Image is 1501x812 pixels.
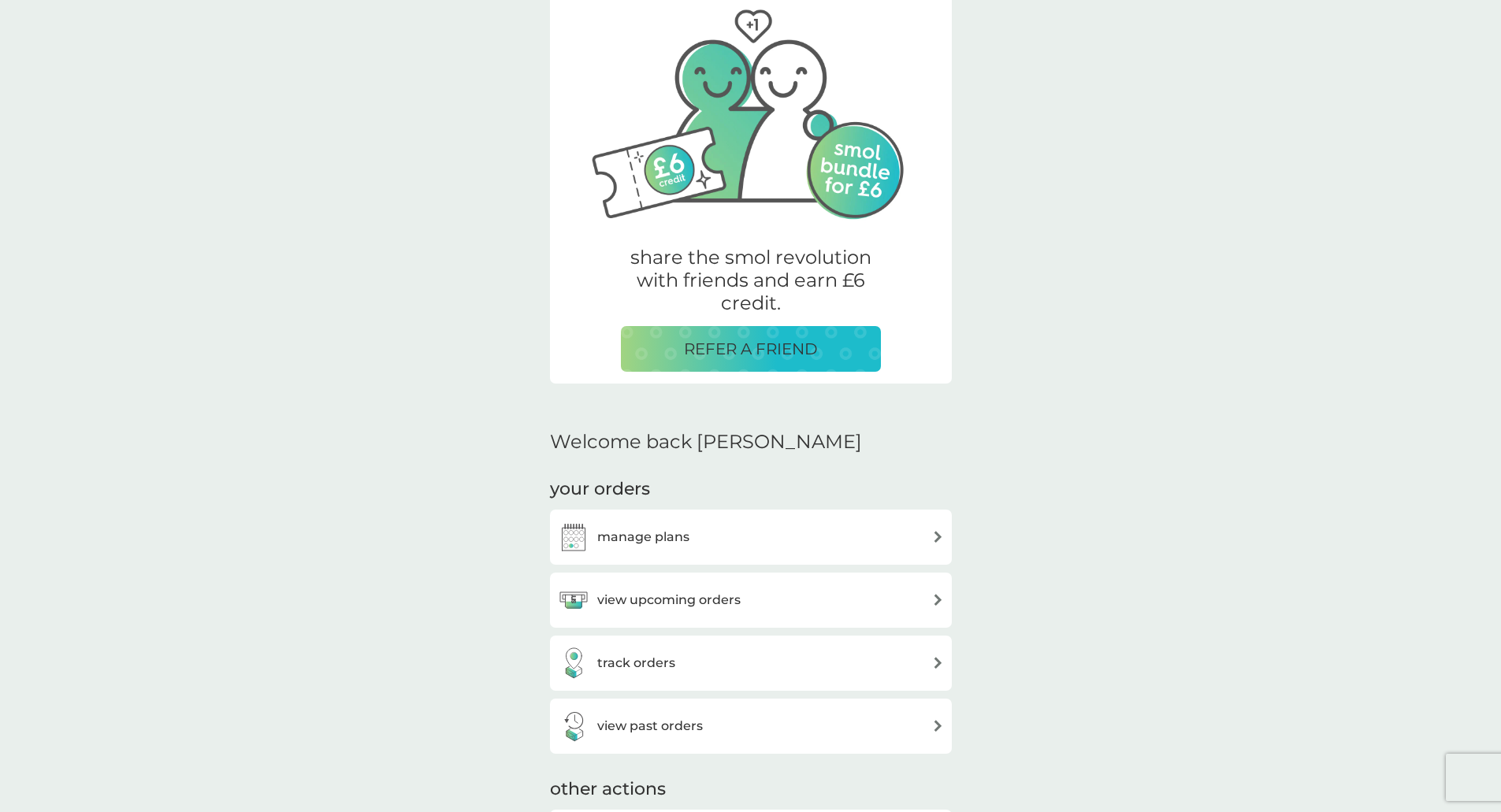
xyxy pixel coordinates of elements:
h3: your orders [550,477,650,502]
img: arrow right [932,531,944,543]
h3: manage plans [597,527,689,547]
h2: Welcome back [PERSON_NAME] [550,431,862,454]
h3: other actions [550,777,666,802]
img: arrow right [932,594,944,606]
p: share the smol revolution with friends and earn £6 credit. [621,247,881,314]
img: arrow right [932,720,944,732]
button: REFER A FRIEND [621,326,881,372]
h3: track orders [597,653,675,673]
img: arrow right [932,657,944,669]
h3: view upcoming orders [597,590,741,610]
p: REFER A FRIEND [684,336,818,362]
h3: view past orders [597,716,703,736]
